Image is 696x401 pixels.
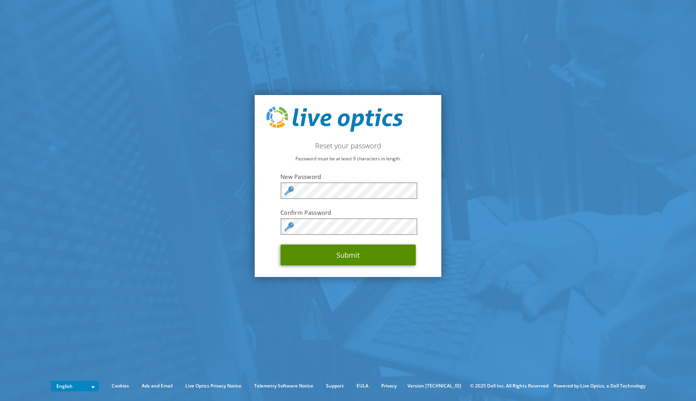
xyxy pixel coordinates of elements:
[267,155,430,163] p: Password must be at least 9 characters in length.
[280,209,416,216] label: Confirm Password
[106,382,135,390] a: Cookies
[553,382,645,390] li: Powered by Live Optics, a Dell Technology
[280,173,416,180] label: New Password
[267,141,430,150] h2: Reset your password
[320,382,350,390] a: Support
[466,382,552,390] li: © 2025 Dell Inc. All Rights Reserved
[404,382,465,390] li: Version [TECHNICAL_ID]
[351,382,374,390] a: EULA
[280,245,416,265] button: Submit
[248,382,319,390] a: Telemetry Software Notice
[267,107,403,132] img: live_optics_svg.svg
[375,382,402,390] a: Privacy
[136,382,178,390] a: Ads and Email
[180,382,247,390] a: Live Optics Privacy Notice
